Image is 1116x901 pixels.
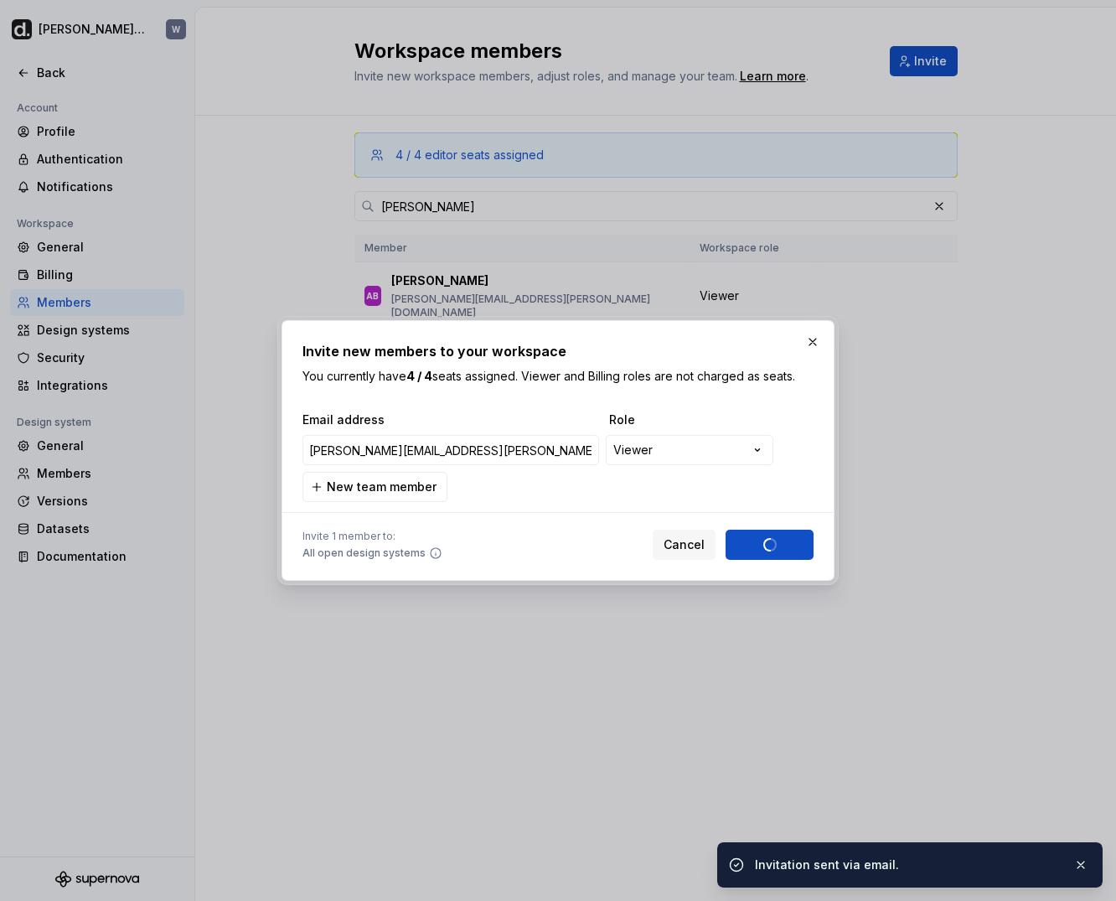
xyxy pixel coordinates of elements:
[302,530,442,543] span: Invite 1 member to:
[302,546,426,560] span: All open design systems
[653,530,716,560] button: Cancel
[302,341,814,361] h2: Invite new members to your workspace
[664,536,705,553] span: Cancel
[327,479,437,495] span: New team member
[755,857,1060,873] div: Invitation sent via email.
[302,472,447,502] button: New team member
[609,412,777,428] span: Role
[406,369,432,383] b: 4 / 4
[302,368,814,385] p: You currently have seats assigned. Viewer and Billing roles are not charged as seats.
[302,412,602,428] span: Email address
